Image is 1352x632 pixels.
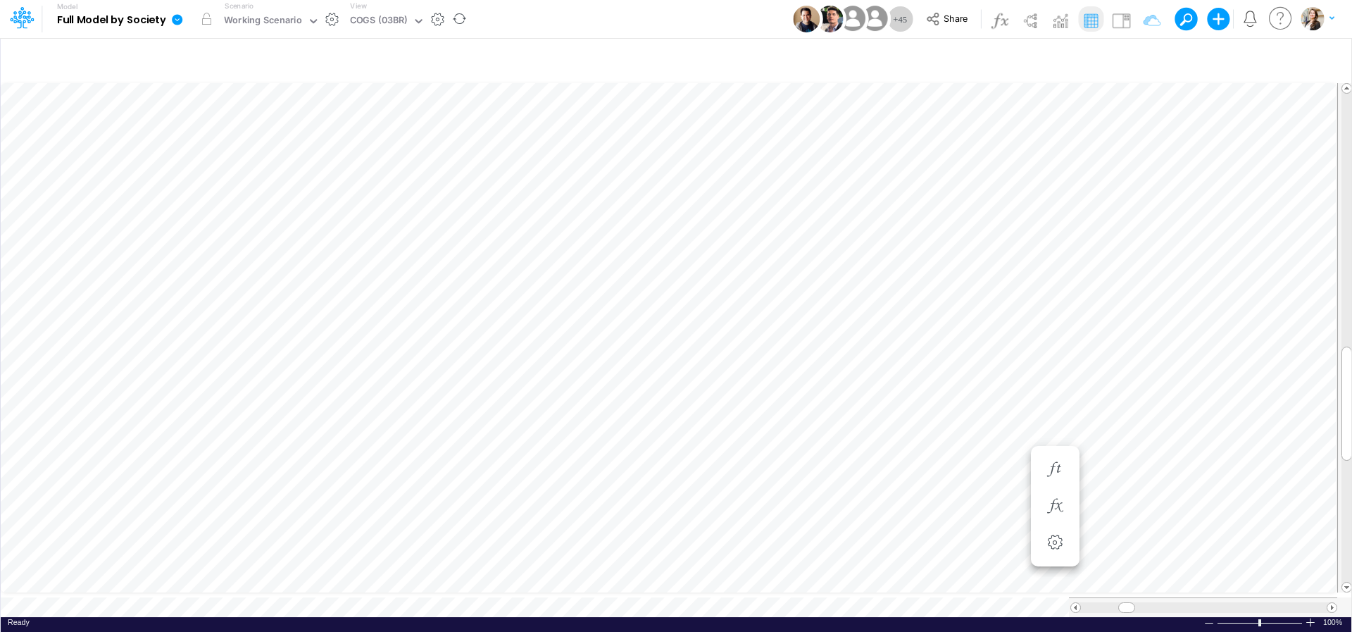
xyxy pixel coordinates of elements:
input: Type a title here [13,44,1045,73]
div: Zoom [1217,617,1305,628]
label: Model [57,3,78,11]
label: View [350,1,366,11]
div: Zoom Out [1203,618,1215,628]
div: Working Scenario [224,13,302,30]
span: Share [944,13,968,23]
span: + 45 [893,15,907,24]
div: Zoom [1258,619,1261,626]
b: Full Model by Society [57,14,166,27]
img: User Image Icon [793,6,820,32]
span: 100% [1323,617,1344,628]
button: Share [919,8,977,30]
span: Ready [8,618,30,626]
a: Notifications [1242,11,1258,27]
img: User Image Icon [837,3,868,35]
img: User Image Icon [859,3,891,35]
div: COGS (03BR) [350,13,408,30]
div: In Ready mode [8,617,30,628]
label: Scenario [225,1,254,11]
div: Zoom level [1323,617,1344,628]
div: Zoom In [1305,617,1316,628]
img: User Image Icon [816,6,843,32]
